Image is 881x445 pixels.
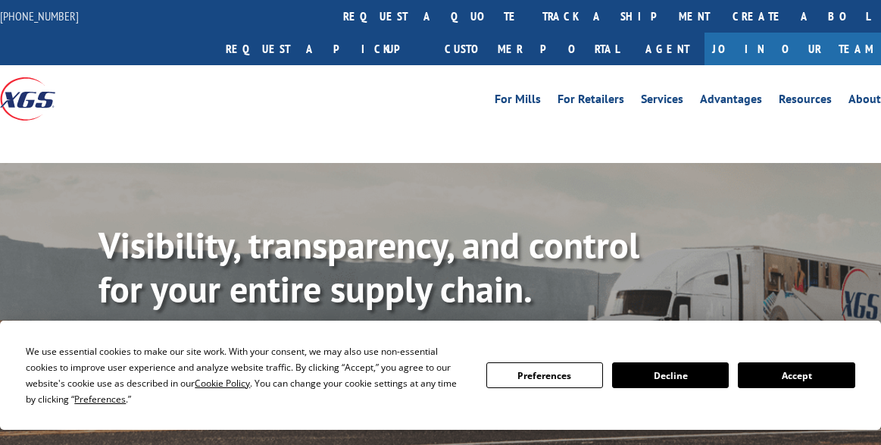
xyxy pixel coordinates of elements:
[195,377,250,390] span: Cookie Policy
[98,221,639,312] b: Visibility, transparency, and control for your entire supply chain.
[738,362,854,388] button: Accept
[74,393,126,406] span: Preferences
[641,93,683,110] a: Services
[486,362,603,388] button: Preferences
[612,362,729,388] button: Decline
[630,33,704,65] a: Agent
[848,93,881,110] a: About
[700,93,762,110] a: Advantages
[558,93,624,110] a: For Retailers
[704,33,881,65] a: Join Our Team
[779,93,832,110] a: Resources
[433,33,630,65] a: Customer Portal
[495,93,541,110] a: For Mills
[214,33,433,65] a: Request a pickup
[26,343,467,407] div: We use essential cookies to make our site work. With your consent, we may also use non-essential ...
